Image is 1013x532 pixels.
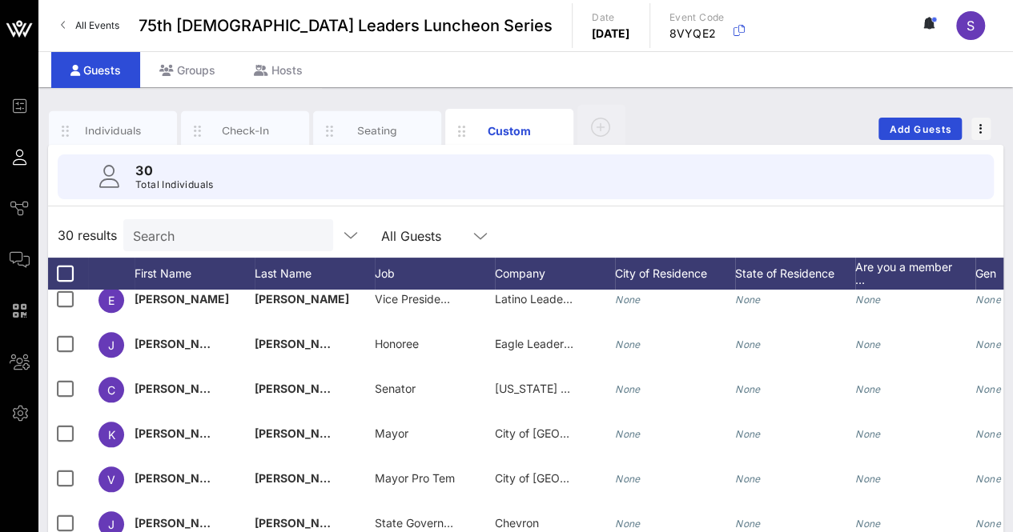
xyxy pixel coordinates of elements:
i: None [975,338,1001,350]
span: Senator [375,382,416,395]
span: [PERSON_NAME] [255,516,349,530]
span: Mayor Pro Tem [375,471,455,485]
span: [PERSON_NAME] [255,471,349,485]
span: [PERSON_NAME] [135,382,229,395]
p: Event Code [669,10,725,26]
i: None [975,428,1001,440]
span: [PERSON_NAME] [135,516,229,530]
p: Total Individuals [135,177,214,193]
i: None [855,473,881,485]
div: Guests [51,52,140,88]
span: [PERSON_NAME] [135,471,229,485]
i: None [615,428,641,440]
div: State of Residence [735,258,855,290]
span: [PERSON_NAME] [255,382,349,395]
i: None [735,428,761,440]
div: Seating [342,123,413,138]
button: Add Guests [878,118,962,140]
div: S [956,11,985,40]
i: None [735,473,761,485]
div: Job [375,258,495,290]
span: Latino Leaders Network [495,292,621,306]
span: [PERSON_NAME] [135,337,229,350]
i: None [855,294,881,306]
i: None [615,518,641,530]
i: None [855,518,881,530]
div: First Name [135,258,255,290]
div: All Guests [381,229,441,243]
span: Add Guests [889,123,952,135]
p: 30 [135,161,214,180]
i: None [855,338,881,350]
div: City of Residence [615,258,735,290]
a: All Events [51,13,129,38]
i: None [975,473,1001,485]
i: None [975,383,1001,395]
i: None [735,294,761,306]
div: Groups [140,52,235,88]
p: 8VYQE2 [669,26,725,42]
span: 75th [DEMOGRAPHIC_DATA] Leaders Luncheon Series [139,14,553,38]
span: [PERSON_NAME] [135,426,229,440]
span: City of [GEOGRAPHIC_DATA] [495,471,647,485]
span: C [107,383,115,397]
span: [US_STATE] State Senate [495,382,629,395]
span: [PERSON_NAME] [135,292,229,306]
i: None [735,518,761,530]
i: None [855,428,881,440]
div: Hosts [235,52,322,88]
i: None [735,338,761,350]
span: Honoree [375,337,419,350]
span: Mayor [375,426,408,440]
div: Custom [474,122,545,139]
i: None [615,383,641,395]
span: State Government Affairs Manager [375,516,557,530]
span: J [108,338,115,352]
span: Chevron [495,516,539,530]
span: 30 results [58,226,117,245]
span: J [108,518,115,531]
span: [PERSON_NAME] [255,426,349,440]
p: Date [592,10,630,26]
div: Individuals [78,123,149,138]
div: Check-In [210,123,281,138]
i: None [615,338,641,350]
i: None [855,383,881,395]
span: All Events [75,19,119,31]
div: Last Name [255,258,375,290]
i: None [615,473,641,485]
p: [DATE] [592,26,630,42]
span: K [108,428,115,442]
i: None [975,518,1001,530]
span: E [108,294,115,307]
div: All Guests [372,219,500,251]
span: Eagle Leadership Award Recipient [495,337,674,350]
span: Vice President of Operations [375,292,525,306]
span: S [967,18,975,34]
i: None [615,294,641,306]
span: City of [GEOGRAPHIC_DATA] [495,426,647,440]
div: Are you a member … [855,258,975,290]
span: V [107,473,115,486]
span: [PERSON_NAME] [255,292,349,306]
i: None [735,383,761,395]
div: Company [495,258,615,290]
i: None [975,294,1001,306]
span: [PERSON_NAME] [255,337,349,350]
